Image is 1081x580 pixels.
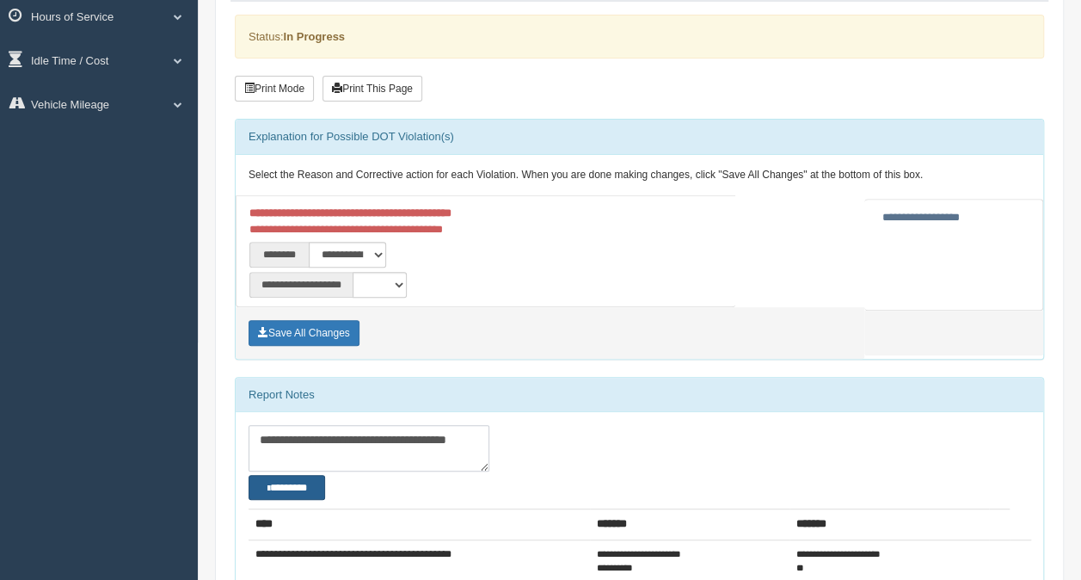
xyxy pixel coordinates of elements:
[235,15,1044,59] div: Status:
[236,120,1043,154] div: Explanation for Possible DOT Violation(s)
[249,475,325,500] button: Change Filter Options
[283,30,345,43] strong: In Progress
[249,320,359,346] button: Save
[236,155,1043,196] div: Select the Reason and Corrective action for each Violation. When you are done making changes, cli...
[236,378,1043,412] div: Report Notes
[235,76,314,102] button: Print Mode
[322,76,422,102] button: Print This Page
